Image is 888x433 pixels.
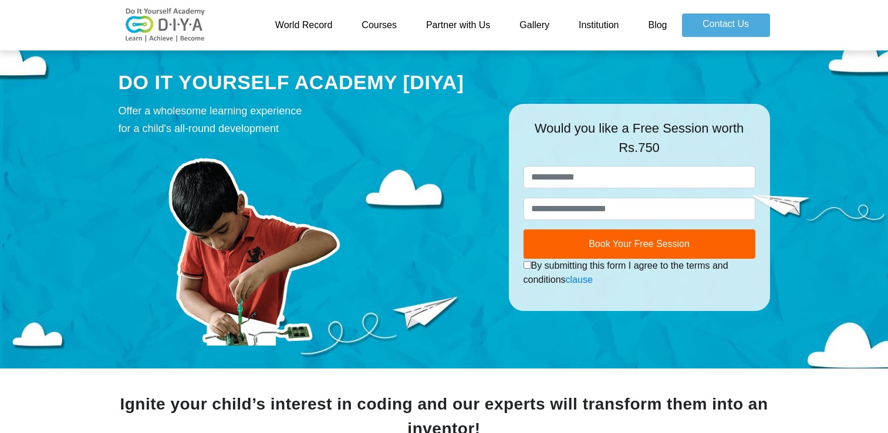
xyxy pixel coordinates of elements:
[347,13,411,37] a: Courses
[564,13,633,37] a: Institution
[119,143,389,346] img: course-prod.png
[633,13,681,37] a: Blog
[682,13,770,37] a: Contact Us
[524,229,755,259] button: Book Your Free Session
[524,119,755,166] div: Would you like a Free Session worth Rs.750
[524,259,755,287] div: By submitting this form I agree to the terms and conditions
[589,239,690,249] span: Book Your Free Session
[505,13,564,37] a: Gallery
[411,13,505,37] a: Partner with Us
[566,275,593,285] a: clause
[119,69,491,97] div: DO IT YOURSELF ACADEMY [DIYA]
[119,102,491,137] div: Offer a wholesome learning experience for a child's all-round development
[119,8,212,43] img: logo-v2.png
[261,13,347,37] a: World Record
